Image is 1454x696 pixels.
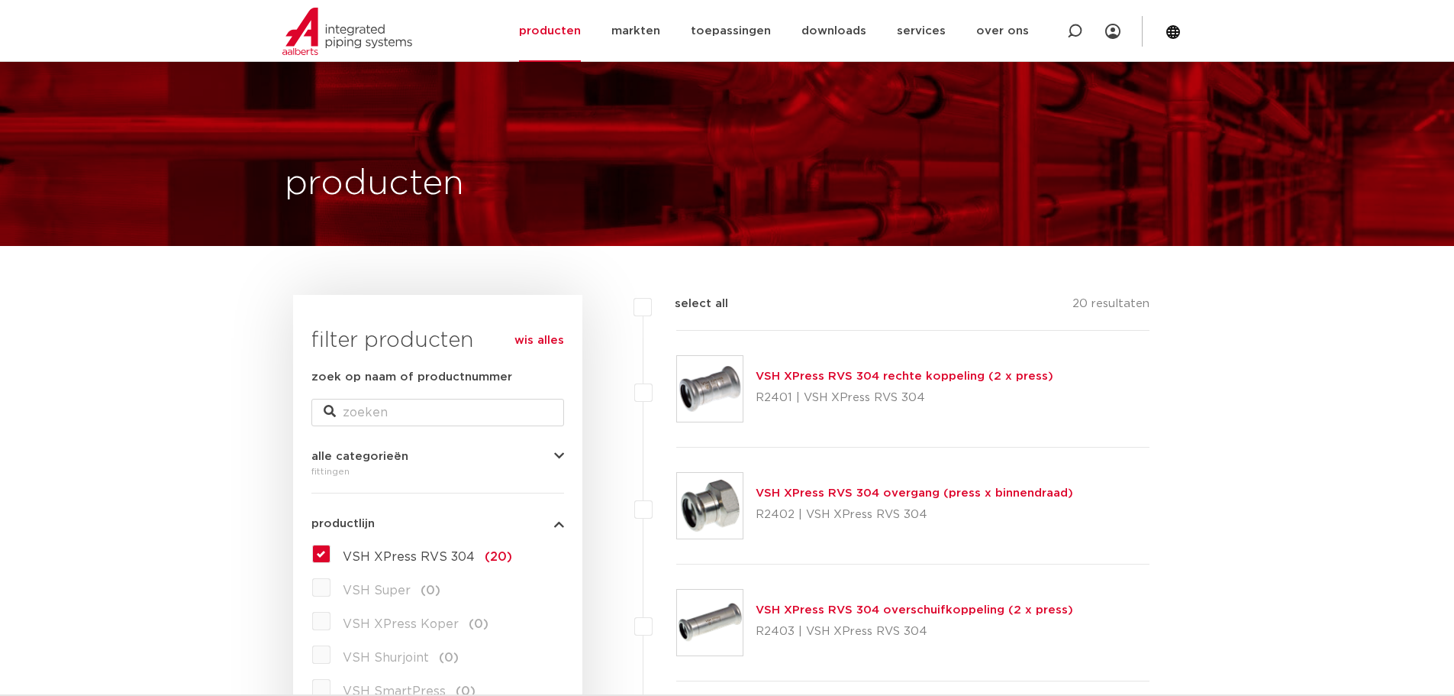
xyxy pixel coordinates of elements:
span: VSH Shurjoint [343,652,429,664]
p: 20 resultaten [1072,295,1149,319]
span: (0) [439,652,459,664]
span: alle categorieën [311,451,408,462]
span: (20) [485,551,512,563]
div: fittingen [311,462,564,481]
img: Thumbnail for VSH XPress RVS 304 overgang (press x binnendraad) [677,473,743,539]
p: R2401 | VSH XPress RVS 304 [756,386,1053,410]
span: productlijn [311,518,375,529]
p: R2402 | VSH XPress RVS 304 [756,503,1073,527]
label: zoek op naam of productnummer [311,368,512,387]
img: Thumbnail for VSH XPress RVS 304 overschuifkoppeling (2 x press) [677,590,743,656]
a: VSH XPress RVS 304 overgang (press x binnendraad) [756,487,1073,499]
a: wis alles [514,332,564,350]
h1: producten [285,160,464,209]
span: VSH XPress RVS 304 [343,551,475,563]
span: VSH Super [343,584,411,597]
a: VSH XPress RVS 304 rechte koppeling (2 x press) [756,371,1053,382]
h3: filter producten [311,325,564,356]
img: Thumbnail for VSH XPress RVS 304 rechte koppeling (2 x press) [677,356,743,422]
span: VSH XPress Koper [343,618,459,630]
p: R2403 | VSH XPress RVS 304 [756,620,1073,644]
button: alle categorieën [311,451,564,462]
label: select all [652,295,728,313]
input: zoeken [311,399,564,426]
span: (0) [421,584,440,597]
a: VSH XPress RVS 304 overschuifkoppeling (2 x press) [756,604,1073,616]
button: productlijn [311,518,564,529]
span: (0) [469,618,488,630]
